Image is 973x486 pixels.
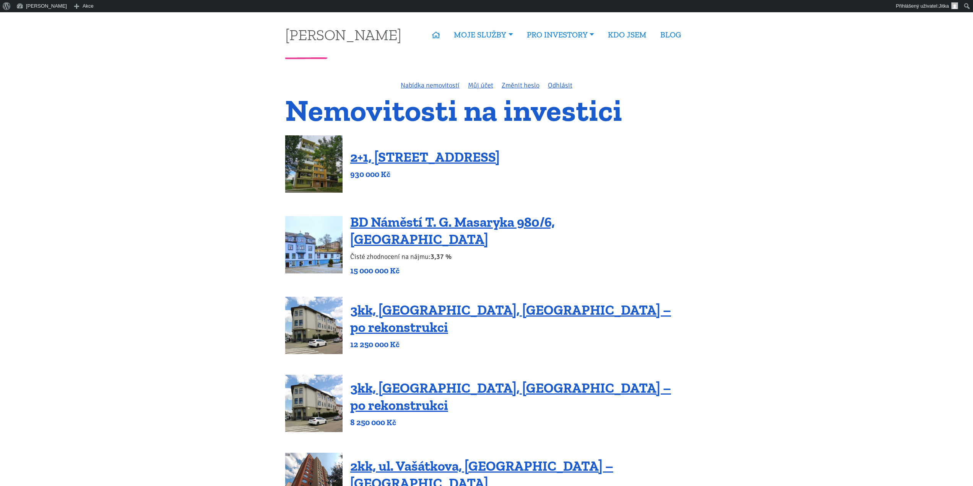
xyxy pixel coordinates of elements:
[548,81,572,89] a: Odhlásit
[401,81,460,89] a: Nabídka nemovitostí
[350,380,671,413] a: 3kk, [GEOGRAPHIC_DATA], [GEOGRAPHIC_DATA] – po rekonstrukci
[939,3,949,9] span: Jitka
[350,302,671,335] a: 3kk, [GEOGRAPHIC_DATA], [GEOGRAPHIC_DATA] – po rekonstrukci
[350,265,688,276] p: 15 000 000 Kč
[285,98,688,123] h1: Nemovitosti na investici
[350,169,500,180] p: 930 000 Kč
[520,26,601,44] a: PRO INVESTORY
[653,26,688,44] a: BLOG
[350,339,688,350] p: 12 250 000 Kč
[601,26,653,44] a: KDO JSEM
[350,149,500,165] a: 2+1, [STREET_ADDRESS]
[285,27,401,42] a: [PERSON_NAME]
[447,26,520,44] a: MOJE SLUŽBY
[430,252,452,261] b: 3,37 %
[350,251,688,262] p: Čisté zhodnocení na nájmu:
[468,81,493,89] a: Můj účet
[350,417,688,428] p: 8 250 000 Kč
[502,81,539,89] a: Změnit heslo
[350,214,555,247] a: BD Náměstí T. G. Masaryka 980/6, [GEOGRAPHIC_DATA]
